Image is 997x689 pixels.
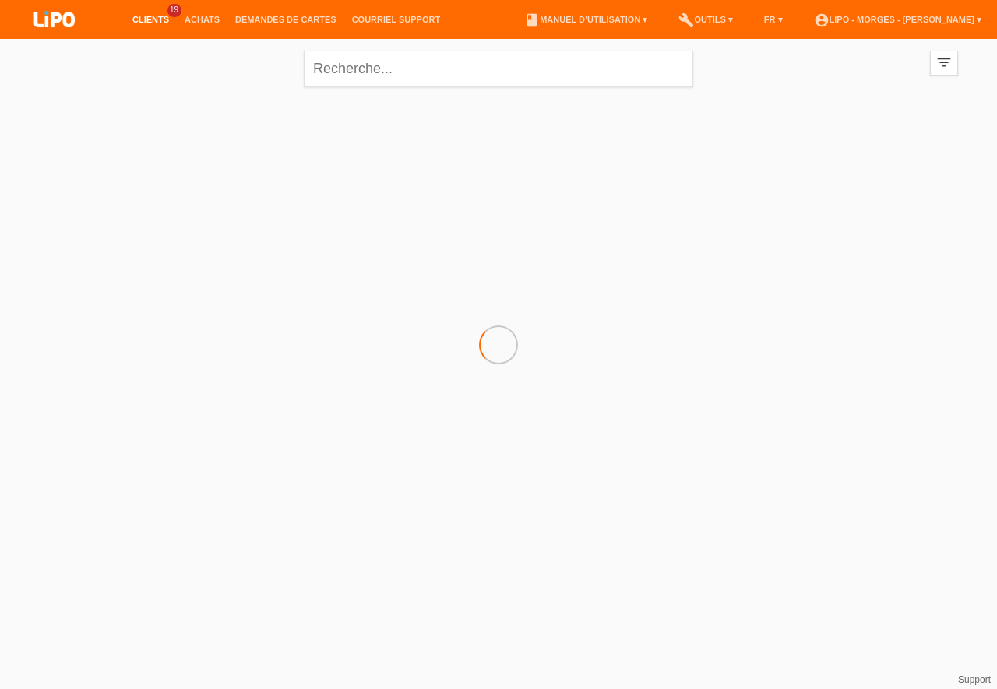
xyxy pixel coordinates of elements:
[304,51,693,87] input: Recherche...
[227,15,344,24] a: Demandes de cartes
[177,15,227,24] a: Achats
[16,32,93,44] a: LIPO pay
[806,15,989,24] a: account_circleLIPO - Morges - [PERSON_NAME] ▾
[671,15,740,24] a: buildOutils ▾
[125,15,177,24] a: Clients
[756,15,791,24] a: FR ▾
[344,15,448,24] a: Courriel Support
[958,674,991,685] a: Support
[814,12,830,28] i: account_circle
[678,12,694,28] i: build
[524,12,540,28] i: book
[516,15,655,24] a: bookManuel d’utilisation ▾
[935,54,953,71] i: filter_list
[167,4,181,17] span: 19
